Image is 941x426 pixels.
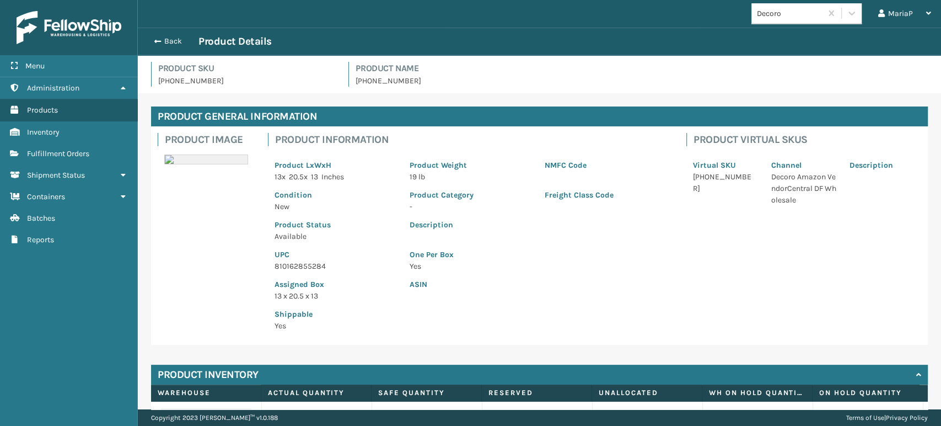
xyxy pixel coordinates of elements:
p: Product Category [410,189,531,201]
span: Menu [25,61,45,71]
span: Products [27,105,58,115]
span: 20.5 x [289,172,308,182]
button: Back [148,36,198,46]
p: Channel [771,159,836,171]
span: Fulfillment Orders [27,149,89,158]
h4: Product Name [356,62,928,75]
img: logo [17,11,121,44]
span: Inches [321,172,344,182]
p: Assigned Box [275,279,396,290]
p: Decoro Amazon VendorCentral DF Wholesale [771,171,836,206]
p: [PHONE_NUMBER] [356,75,928,87]
p: Product Status [275,219,396,231]
p: 810162855284 [275,260,396,272]
p: [PHONE_NUMBER] [158,75,335,87]
p: Available [275,231,396,242]
p: ASIN [410,279,666,290]
p: Shippable [275,308,396,320]
div: | [846,409,928,426]
h4: Product Inventory [158,368,259,381]
span: Containers [27,192,65,201]
h4: Product General Information [151,106,928,126]
h3: Product Details [198,35,272,48]
label: Safe Quantity [378,388,475,398]
p: Yes [275,320,396,332]
span: Reports [27,235,54,244]
h4: Product Information [275,133,673,146]
h4: Product Image [165,133,255,146]
label: Warehouse [158,388,254,398]
p: Product Weight [410,159,531,171]
span: Batches [27,214,55,223]
label: Actual Quantity [268,388,364,398]
span: 13 [311,172,318,182]
p: Copyright 2023 [PERSON_NAME]™ v 1.0.188 [151,409,278,426]
h4: Product Virtual SKUs [693,133,921,146]
p: Condition [275,189,396,201]
p: UPC [275,249,396,260]
label: Reserved [488,388,585,398]
p: One Per Box [410,249,666,260]
p: 13 x 20.5 x 13 [275,290,396,302]
span: Administration [27,83,79,93]
label: On Hold Quantity [819,388,916,398]
p: New [275,201,396,212]
h4: Product SKU [158,62,335,75]
p: Product LxWxH [275,159,396,171]
div: Decoro [757,8,822,19]
p: Description [410,219,666,231]
p: - [410,201,531,212]
label: Unallocated [599,388,695,398]
p: Freight Class Code [545,189,666,201]
span: 13 x [275,172,286,182]
a: Terms of Use [846,414,884,422]
span: Shipment Status [27,171,85,180]
p: Yes [410,260,666,272]
a: Privacy Policy [886,414,928,422]
span: 19 lb [410,172,425,182]
p: Description [849,159,915,171]
p: [PHONE_NUMBER] [693,171,758,194]
p: Virtual SKU [693,159,758,171]
span: Inventory [27,127,60,137]
label: WH On hold quantity [709,388,805,398]
img: 51104088640_40f294f443_o-scaled-700x700.jpg [164,155,248,164]
p: NMFC Code [545,159,666,171]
